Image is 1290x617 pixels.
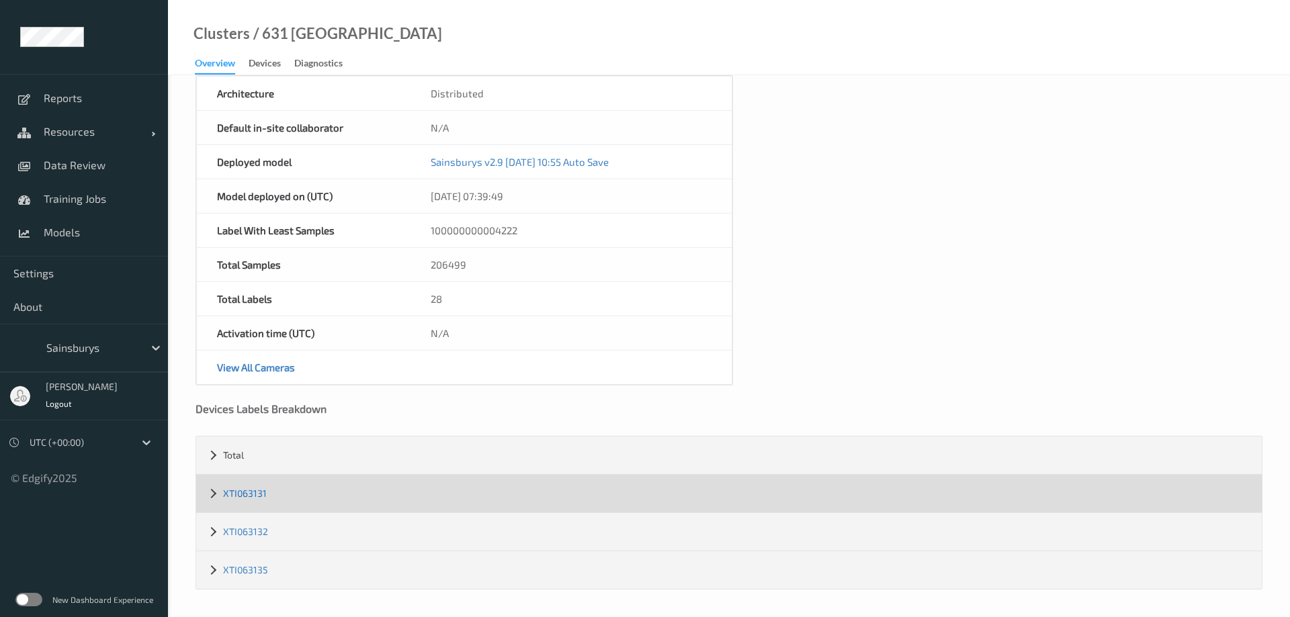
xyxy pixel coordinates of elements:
div: Distributed [411,77,732,110]
div: 28 [411,282,732,316]
a: XTI063135 [223,564,268,575]
div: 100000000004222 [411,213,732,247]
a: XTI063131 [223,487,267,499]
a: Devices [249,54,294,73]
div: Model deployed on (UTC) [197,179,411,213]
a: View All Cameras [217,361,295,373]
div: Architecture [197,77,411,110]
div: XTI063131 [196,475,1262,512]
div: Label With Least Samples [197,213,411,247]
a: Sainsburys v2.9 [DATE] 10:55 Auto Save [431,156,609,168]
div: Devices [249,56,281,73]
div: N/A [411,111,732,144]
div: [DATE] 07:39:49 [411,179,732,213]
div: Total Samples [197,248,411,281]
div: Total [196,436,1262,474]
span: Total [223,449,244,461]
a: XTI063132 [223,526,268,537]
div: Default in-site collaborator [197,111,411,144]
a: Clusters [193,27,250,40]
a: Diagnostics [294,54,356,73]
div: Total Labels [197,282,411,316]
div: XTI063132 [196,513,1262,551]
div: XTI063135 [196,551,1262,589]
div: Deployed model [197,145,411,179]
a: Overview [195,54,249,75]
div: Overview [195,56,235,75]
div: 206499 [411,248,732,281]
div: Diagnostics [294,56,343,73]
div: / 631 [GEOGRAPHIC_DATA] [250,27,442,40]
div: Devices Labels Breakdown [196,402,1262,416]
div: N/A [411,316,732,350]
div: Activation time (UTC) [197,316,411,350]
